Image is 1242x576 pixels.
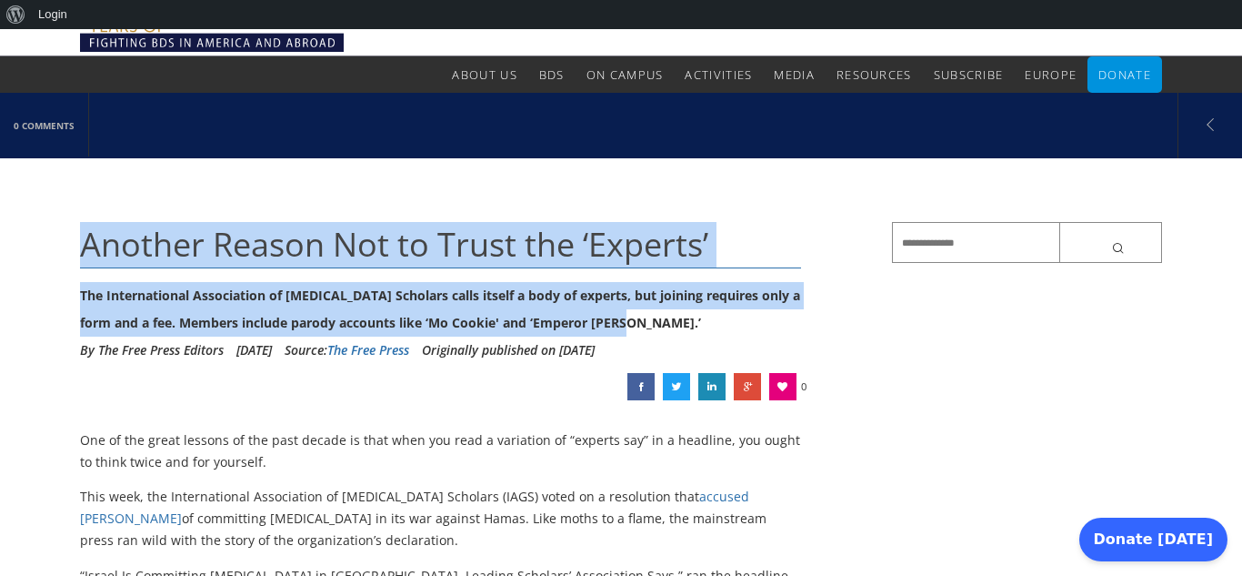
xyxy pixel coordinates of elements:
a: Subscribe [934,56,1004,93]
a: About Us [452,56,516,93]
span: 0 [801,373,806,400]
span: Resources [836,66,912,83]
a: The Free Press [327,341,409,359]
span: Media [774,66,815,83]
a: Another Reason Not to Trust the ‘Experts’ [663,373,690,400]
div: Source: [285,337,409,364]
span: Europe [1025,66,1077,83]
li: [DATE] [236,337,272,364]
span: Another Reason Not to Trust the ‘Experts’ [80,222,708,267]
a: Donate [1098,56,1151,93]
a: Another Reason Not to Trust the ‘Experts’ [698,373,726,400]
span: Subscribe [934,66,1004,83]
li: By The Free Press Editors [80,337,224,364]
a: On Campus [586,56,664,93]
a: Another Reason Not to Trust the ‘Experts’ [734,373,761,400]
a: Activities [685,56,752,93]
span: Donate [1098,66,1151,83]
span: About Us [452,66,516,83]
span: BDS [539,66,565,83]
p: This week, the International Association of [MEDICAL_DATA] Scholars (IAGS) voted on a resolution ... [80,486,801,551]
a: Resources [836,56,912,93]
div: The International Association of [MEDICAL_DATA] Scholars calls itself a body of experts, but join... [80,282,801,337]
p: One of the great lessons of the past decade is that when you read a variation of “experts say” in... [80,429,801,473]
a: BDS [539,56,565,93]
span: Activities [685,66,752,83]
span: On Campus [586,66,664,83]
li: Originally published on [DATE] [422,337,595,364]
a: Another Reason Not to Trust the ‘Experts’ [627,373,655,400]
a: Media [774,56,815,93]
a: Europe [1025,56,1077,93]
